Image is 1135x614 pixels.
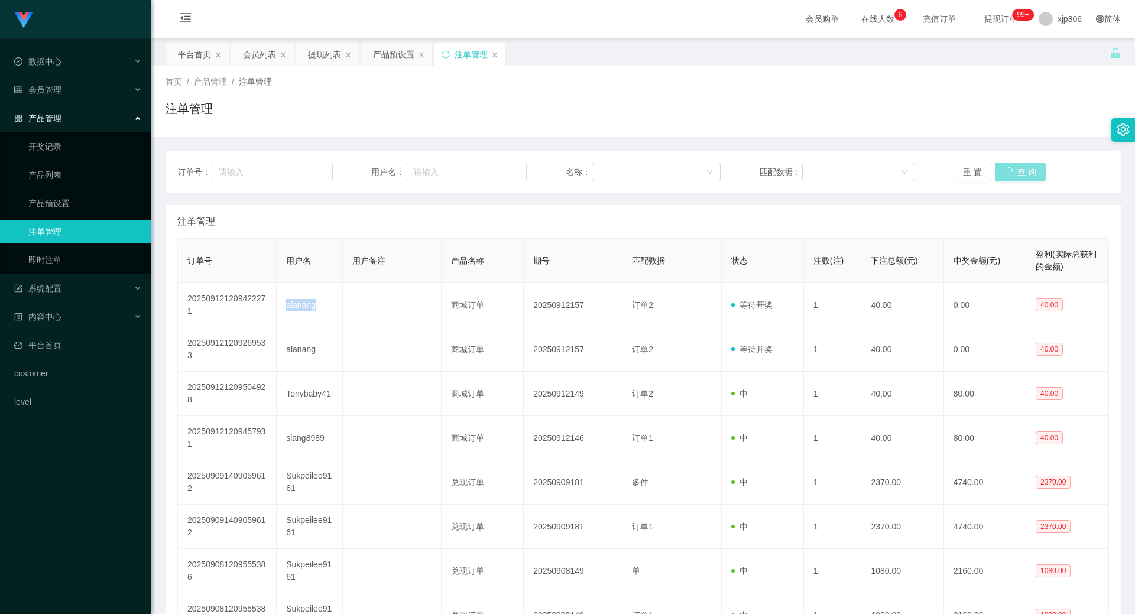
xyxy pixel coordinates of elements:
a: 产品预设置 [28,191,142,215]
span: 订单1 [632,433,653,443]
input: 请输入 [212,163,332,181]
i: 图标: setting [1117,123,1130,136]
i: 图标: down [706,168,714,177]
span: 40.00 [1036,387,1063,400]
span: 40.00 [1036,343,1063,356]
i: 图标: close [215,51,222,59]
td: 2370.00 [861,505,943,549]
td: 202509091409059612 [178,460,277,505]
span: / [232,77,234,86]
span: 中奖金额(元) [954,256,1000,265]
button: 重 置 [954,163,991,181]
input: 请输入 [407,163,527,181]
i: 图标: sync [442,50,450,59]
td: 1 [804,549,862,593]
i: 图标: down [901,168,908,177]
span: / [187,77,189,86]
i: 图标: check-circle-o [14,57,22,66]
td: 20250908149 [524,549,622,593]
td: Sukpeilee9161 [277,460,342,505]
img: logo.9652507e.png [14,12,33,28]
div: 平台首页 [178,43,211,66]
span: 订单号 [187,256,212,265]
i: 图标: close [418,51,425,59]
span: 提现订单 [978,15,1023,23]
td: 20250912157 [524,327,622,372]
span: 状态 [731,256,748,265]
i: 图标: menu-fold [166,1,206,38]
sup: 283 [1013,9,1034,21]
span: 多件 [632,477,648,487]
td: Tonybaby41 [277,372,342,416]
td: alanang [277,327,342,372]
i: 图标: unlock [1110,48,1121,59]
td: 20250912157 [524,283,622,327]
h1: 注单管理 [166,100,213,118]
span: 匹配数据 [632,256,665,265]
span: 2370.00 [1036,520,1071,533]
span: 用户名： [371,166,407,178]
td: 202509121209504928 [178,372,277,416]
td: 20250909181 [524,505,622,549]
span: 盈利(实际总获利的金额) [1036,249,1097,271]
td: 202509121209457931 [178,416,277,460]
span: 注单管理 [239,77,272,86]
span: 用户名 [286,256,311,265]
i: 图标: close [280,51,287,59]
td: 兑现订单 [442,460,524,505]
td: 兑现订单 [442,505,524,549]
td: 202509081209555386 [178,549,277,593]
td: 202509121209269533 [178,327,277,372]
td: 20250909181 [524,460,622,505]
td: 4740.00 [944,505,1026,549]
td: 2370.00 [861,460,943,505]
td: 1 [804,372,862,416]
span: 1080.00 [1036,564,1071,577]
span: 名称： [566,166,592,178]
a: 注单管理 [28,220,142,243]
span: 中 [731,522,748,531]
i: 图标: close [491,51,498,59]
span: 订单1 [632,522,653,531]
span: 系统配置 [14,284,61,293]
td: 商城订单 [442,327,524,372]
td: 40.00 [861,416,943,460]
span: 40.00 [1036,431,1063,444]
td: 商城订单 [442,416,524,460]
span: 下注总额(元) [871,256,917,265]
span: 注数(注) [813,256,844,265]
span: 等待开奖 [731,345,773,354]
i: 图标: global [1096,15,1104,23]
td: 20250912149 [524,372,622,416]
td: 20250912146 [524,416,622,460]
td: 202509121209422271 [178,283,277,327]
span: 单 [632,566,640,576]
span: 产品名称 [451,256,484,265]
span: 在线人数 [855,15,900,23]
td: 1 [804,283,862,327]
td: 202509091409059612 [178,505,277,549]
i: 图标: profile [14,313,22,321]
span: 订单2 [632,389,653,398]
a: customer [14,362,142,385]
div: 产品预设置 [373,43,414,66]
td: 1 [804,505,862,549]
td: 1 [804,416,862,460]
span: 中 [731,433,748,443]
p: 6 [898,9,902,21]
a: 产品列表 [28,163,142,187]
span: 产品管理 [14,113,61,123]
span: 首页 [166,77,182,86]
div: 会员列表 [243,43,276,66]
span: 会员管理 [14,85,61,95]
span: 产品管理 [194,77,227,86]
i: 图标: table [14,86,22,94]
td: 1 [804,327,862,372]
td: 商城订单 [442,372,524,416]
td: 1080.00 [861,549,943,593]
span: 用户备注 [352,256,385,265]
div: 注单管理 [455,43,488,66]
span: 等待开奖 [731,300,773,310]
td: 0.00 [944,327,1026,372]
span: 订单号： [177,166,212,178]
